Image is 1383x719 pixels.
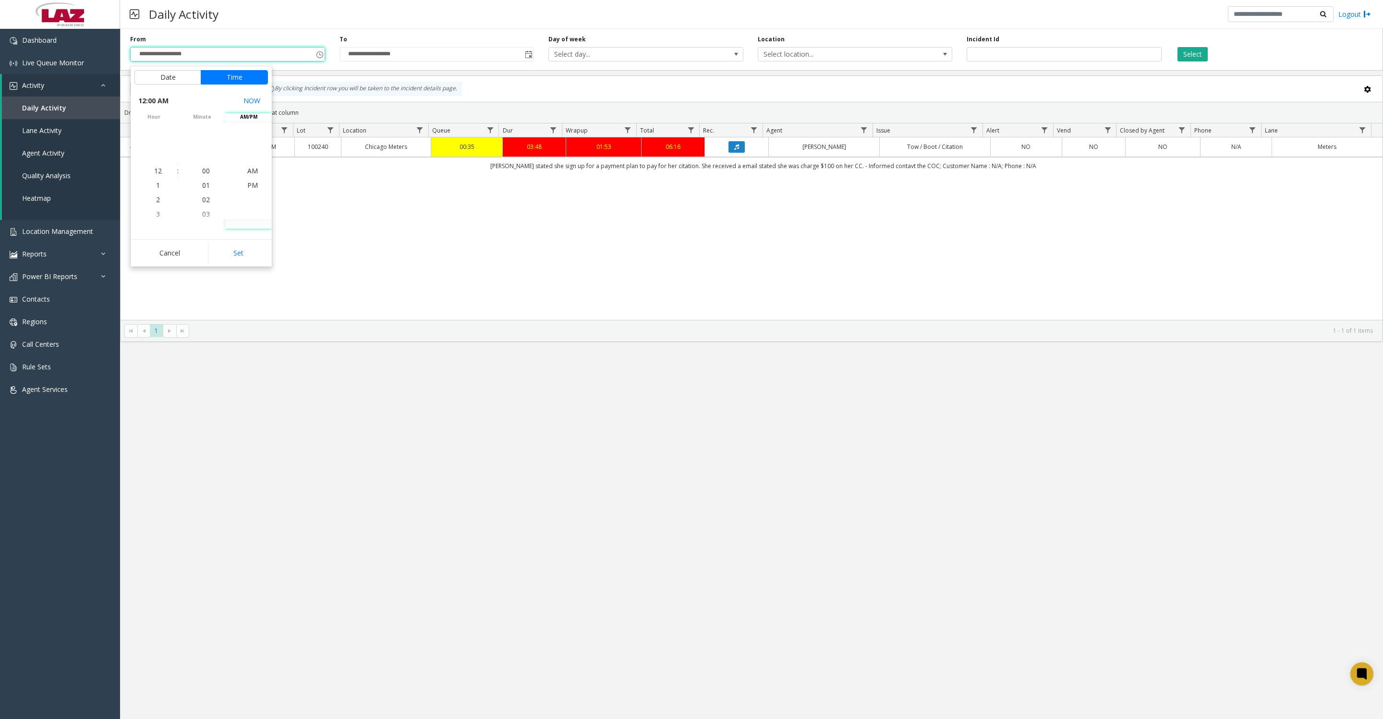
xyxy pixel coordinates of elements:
span: Quality Analysis [22,171,71,180]
span: Agent Services [22,385,68,394]
a: Date Filter Menu [278,123,291,136]
a: 01:53 [572,142,635,151]
span: Location [343,126,366,134]
img: 'icon' [10,364,17,371]
img: 'icon' [10,251,17,258]
span: Lane Activity [22,126,61,135]
button: Select now [240,92,264,110]
span: 3 [156,209,160,219]
span: Vend [1057,126,1071,134]
img: 'icon' [10,228,17,236]
span: AM/PM [225,113,272,121]
a: Issue Filter Menu [968,123,981,136]
label: To [340,35,347,44]
span: Toggle popup [523,48,534,61]
span: 2 [156,195,160,204]
a: NO [1068,142,1120,151]
a: Chicago Meters [347,142,425,151]
span: Issue [876,126,890,134]
h3: Daily Activity [144,2,223,26]
span: Lane [1265,126,1278,134]
a: 03:48 [509,142,560,151]
img: 'icon' [10,60,17,67]
span: Dur [503,126,513,134]
a: Lane Filter Menu [1356,123,1369,136]
button: Cancel [134,243,205,264]
span: Power BI Reports [22,272,77,281]
div: : [177,166,179,176]
span: 03 [202,209,210,219]
a: Activity [2,74,120,97]
div: By clicking Incident row you will be taken to the incident details page. [262,82,462,96]
span: Location Management [22,227,93,236]
span: 02 [202,195,210,204]
span: Phone [1194,126,1212,134]
img: 'icon' [10,318,17,326]
button: Set [208,243,268,264]
span: Queue [432,126,450,134]
a: Rec. Filter Menu [748,123,761,136]
a: Meters [1278,142,1377,151]
a: Total Filter Menu [684,123,697,136]
span: Page 1 [150,324,163,337]
img: 'icon' [10,296,17,304]
a: Closed by Agent Filter Menu [1176,123,1189,136]
span: Live Queue Monitor [22,58,84,67]
span: 00 [202,166,210,175]
td: [PERSON_NAME] stated she sign up for a payment plan to pay for her citation. She received a email... [145,157,1383,174]
span: NO [1158,143,1167,151]
a: 06:16 [647,142,699,151]
img: 'icon' [10,37,17,45]
button: Select [1177,47,1208,61]
a: Lane Activity [2,119,120,142]
span: Reports [22,249,47,258]
a: Heatmap [2,187,120,209]
button: Time tab [201,70,268,85]
div: Drag a column header and drop it here to group by that column [121,104,1383,121]
a: Vend Filter Menu [1101,123,1114,136]
span: Contacts [22,294,50,304]
span: Daily Activity [22,103,66,112]
button: Date tab [134,70,201,85]
span: AM [247,166,258,175]
img: 'icon' [10,386,17,394]
a: Location Filter Menu [413,123,426,136]
img: pageIcon [130,2,139,26]
a: Lot Filter Menu [324,123,337,136]
a: [PERSON_NAME] [775,142,873,151]
a: Wrapup Filter Menu [621,123,634,136]
span: 12 [154,166,162,175]
label: From [130,35,146,44]
a: Queue Filter Menu [484,123,497,136]
img: 'icon' [10,82,17,90]
span: 01 [202,181,210,190]
label: Location [758,35,785,44]
a: NO [996,142,1055,151]
kendo-pager-info: 1 - 1 of 1 items [195,327,1373,335]
span: PM [247,181,258,190]
span: Select day... [549,48,704,61]
a: Logout [1338,9,1371,19]
img: 'icon' [10,273,17,281]
span: Rec. [703,126,714,134]
a: 00:35 [437,142,496,151]
img: logout [1363,9,1371,19]
span: Regions [22,317,47,326]
label: Day of week [548,35,586,44]
a: Dur Filter Menu [547,123,560,136]
a: 100240 [301,142,335,151]
span: Toggle popup [314,48,325,61]
span: Call Centers [22,340,59,349]
span: Agent [766,126,782,134]
span: Total [640,126,654,134]
span: hour [131,113,177,121]
div: Data table [121,123,1383,320]
a: Phone Filter Menu [1246,123,1259,136]
span: 1 [156,181,160,190]
a: Daily Activity [2,97,120,119]
a: N/A [1206,142,1265,151]
span: Activity [22,81,44,90]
